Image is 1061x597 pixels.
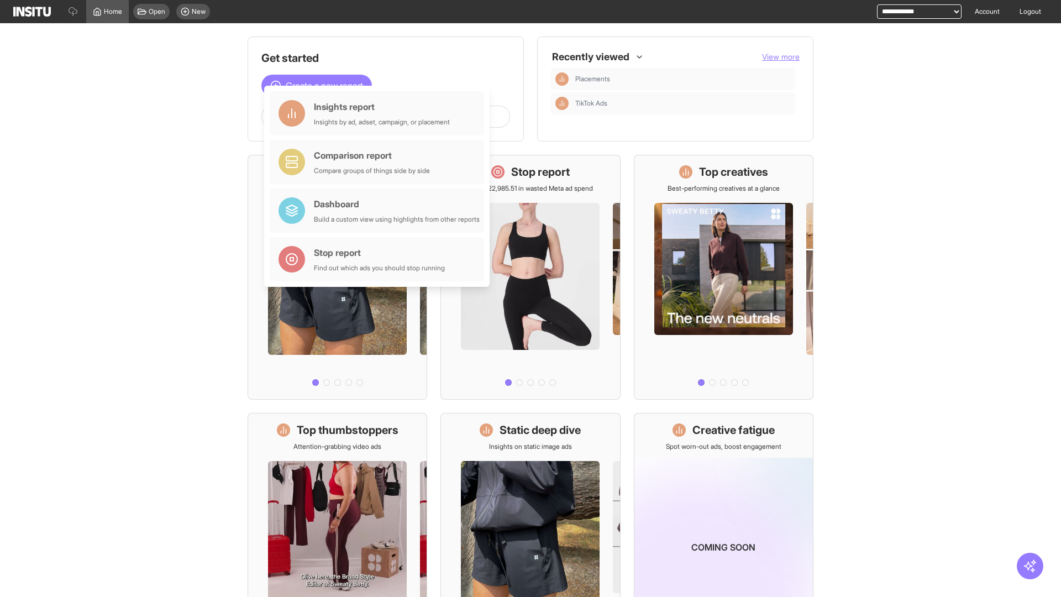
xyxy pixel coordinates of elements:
[104,7,122,16] span: Home
[468,184,593,193] p: Save £22,985.51 in wasted Meta ad spend
[286,79,363,92] span: Create a new report
[314,149,430,162] div: Comparison report
[762,52,800,61] span: View more
[293,442,381,451] p: Attention-grabbing video ads
[699,164,768,180] h1: Top creatives
[314,197,480,211] div: Dashboard
[13,7,51,17] img: Logo
[668,184,780,193] p: Best-performing creatives at a glance
[314,166,430,175] div: Compare groups of things side by side
[248,155,427,400] a: What's live nowSee all active ads instantly
[489,442,572,451] p: Insights on static image ads
[634,155,813,400] a: Top creativesBest-performing creatives at a glance
[511,164,570,180] h1: Stop report
[575,75,610,83] span: Placements
[440,155,620,400] a: Stop reportSave £22,985.51 in wasted Meta ad spend
[575,99,607,108] span: TikTok Ads
[149,7,165,16] span: Open
[314,264,445,273] div: Find out which ads you should stop running
[762,51,800,62] button: View more
[192,7,206,16] span: New
[575,75,791,83] span: Placements
[314,100,450,113] div: Insights report
[314,118,450,127] div: Insights by ad, adset, campaign, or placement
[555,97,569,110] div: Insights
[555,72,569,86] div: Insights
[575,99,791,108] span: TikTok Ads
[261,50,510,66] h1: Get started
[297,422,398,438] h1: Top thumbstoppers
[314,246,445,259] div: Stop report
[261,75,372,97] button: Create a new report
[500,422,581,438] h1: Static deep dive
[314,215,480,224] div: Build a custom view using highlights from other reports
